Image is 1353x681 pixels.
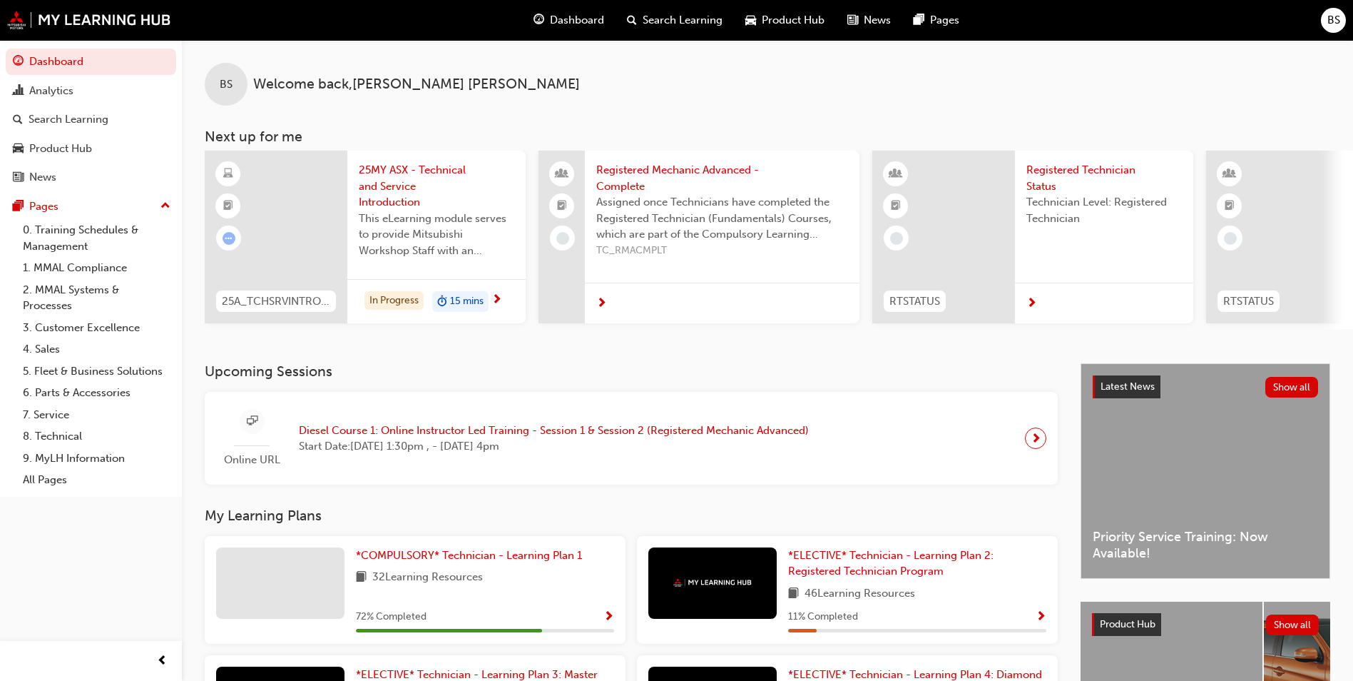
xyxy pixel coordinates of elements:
a: 8. Technical [17,425,176,448]
span: BS [220,76,233,93]
a: 7. Service [17,404,176,426]
span: Online URL [216,452,287,468]
a: Analytics [6,78,176,104]
span: booktick-icon [557,197,567,216]
span: BS [1327,12,1340,29]
h3: Next up for me [182,128,1353,145]
span: Show Progress [1036,611,1046,624]
span: Priority Service Training: Now Available! [1093,529,1318,561]
span: sessionType_ONLINE_URL-icon [247,413,257,430]
span: learningRecordVerb_NONE-icon [890,232,903,245]
div: In Progress [364,291,424,311]
img: mmal [673,578,752,587]
a: guage-iconDashboard [522,6,616,35]
a: Latest NewsShow allPriority Service Training: Now Available! [1081,363,1330,579]
span: next-icon [596,298,607,311]
span: next-icon [1031,428,1041,448]
span: search-icon [13,113,23,126]
span: Product Hub [1100,618,1155,630]
button: DashboardAnalyticsSearch LearningProduct HubNews [6,46,176,193]
span: RTSTATUS [889,293,940,310]
a: Product HubShow all [1092,613,1319,636]
a: Dashboard [6,49,176,75]
span: book-icon [356,569,367,587]
span: booktick-icon [891,197,901,216]
span: Start Date: [DATE] 1:30pm , - [DATE] 4pm [299,438,809,455]
button: Pages [6,193,176,220]
span: Pages [930,12,959,29]
a: All Pages [17,469,176,491]
span: prev-icon [157,652,168,670]
span: This eLearning module serves to provide Mitsubishi Workshop Staff with an introduction to the 25M... [359,211,514,259]
span: Show Progress [603,611,614,624]
a: 6. Parts & Accessories [17,382,176,404]
div: Pages [29,198,58,215]
button: Show Progress [1036,608,1046,626]
span: up-icon [160,197,170,216]
button: Show Progress [603,608,614,626]
button: Show all [1265,377,1319,398]
a: 5. Fleet & Business Solutions [17,360,176,383]
span: 15 mins [450,293,484,310]
span: learningResourceType_INSTRUCTOR_LED-icon [1225,165,1235,183]
span: news-icon [13,171,24,184]
span: next-icon [1026,298,1037,311]
span: chart-icon [13,85,24,98]
span: 25A_TCHSRVINTRO_M [222,293,330,310]
span: 32 Learning Resources [372,569,483,587]
span: *ELECTIVE* Technician - Learning Plan 2: Registered Technician Program [788,549,994,578]
span: guage-icon [13,56,24,69]
span: TC_RMACMPLT [596,243,848,259]
div: Product Hub [29,141,92,157]
span: learningRecordVerb_NONE-icon [1224,232,1237,245]
span: next-icon [491,294,502,307]
span: Registered Mechanic Advanced - Complete [596,162,848,194]
a: news-iconNews [836,6,902,35]
button: Show all [1266,615,1319,635]
div: News [29,169,56,186]
span: car-icon [745,11,756,29]
span: booktick-icon [223,197,233,216]
span: learningResourceType_ELEARNING-icon [223,165,233,183]
a: RTSTATUSRegistered Technician StatusTechnician Level: Registered Technician [872,151,1193,323]
a: *COMPULSORY* Technician - Learning Plan 1 [356,548,588,564]
a: pages-iconPages [902,6,971,35]
a: Latest NewsShow all [1093,375,1318,398]
span: Diesel Course 1: Online Instructor Led Training - Session 1 & Session 2 (Registered Mechanic Adva... [299,423,809,439]
span: guage-icon [533,11,544,29]
a: 2. MMAL Systems & Processes [17,279,176,317]
a: Product Hub [6,136,176,162]
a: 3. Customer Excellence [17,317,176,339]
a: Registered Mechanic Advanced - CompleteAssigned once Technicians have completed the Registered Te... [538,151,859,323]
span: car-icon [13,143,24,156]
div: Analytics [29,83,73,99]
a: mmal [7,11,171,29]
span: Welcome back , [PERSON_NAME] [PERSON_NAME] [253,76,580,93]
span: search-icon [627,11,637,29]
span: Product Hub [762,12,824,29]
a: News [6,164,176,191]
span: Registered Technician Status [1026,162,1182,194]
button: BS [1321,8,1346,33]
a: 0. Training Schedules & Management [17,219,176,257]
span: pages-icon [13,201,24,213]
span: 25MY ASX - Technical and Service Introduction [359,162,514,211]
h3: Upcoming Sessions [205,363,1058,380]
span: News [864,12,891,29]
span: RTSTATUS [1223,293,1274,310]
span: Search Learning [643,12,723,29]
a: 9. MyLH Information [17,448,176,470]
span: news-icon [847,11,858,29]
span: pages-icon [914,11,924,29]
a: search-iconSearch Learning [616,6,734,35]
a: 4. Sales [17,338,176,360]
span: learningRecordVerb_NONE-icon [556,232,569,245]
span: Technician Level: Registered Technician [1026,194,1182,226]
span: *COMPULSORY* Technician - Learning Plan 1 [356,549,582,562]
span: booktick-icon [1225,197,1235,216]
span: duration-icon [437,293,447,311]
span: learningResourceType_INSTRUCTOR_LED-icon [891,165,901,183]
a: Search Learning [6,106,176,133]
span: 46 Learning Resources [805,585,915,603]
